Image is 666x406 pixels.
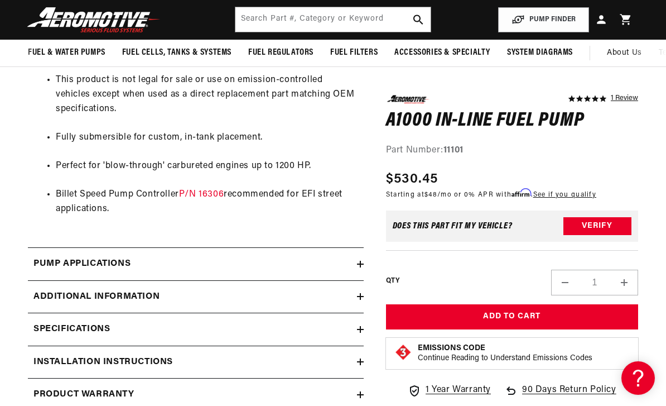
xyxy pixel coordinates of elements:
a: 1 reviews [611,95,638,103]
li: Fully submersible for custom, in-tank placement. [56,131,358,145]
summary: Specifications [28,313,364,346]
strong: 11101 [443,146,464,155]
h2: Specifications [33,322,110,337]
img: Aeromotive [24,7,163,33]
label: QTY [386,276,400,286]
span: Fuel Regulators [248,47,313,59]
li: Billet Speed Pump Controller recommended for EFI street applications. [56,188,358,216]
span: Fuel & Water Pumps [28,47,105,59]
button: Emissions CodeContinue Reading to Understand Emissions Codes [418,343,592,364]
h1: A1000 In-Line Fuel Pump [386,112,638,130]
button: PUMP FINDER [498,7,589,32]
h2: Product warranty [33,388,134,402]
summary: Pump Applications [28,248,364,280]
div: Part Number: [386,144,638,158]
summary: Fuel Filters [322,40,386,66]
span: $530.45 [386,169,438,189]
input: Search by Part Number, Category or Keyword [235,7,430,32]
button: Add to Cart [386,304,638,329]
summary: Fuel Cells, Tanks & Systems [114,40,240,66]
li: This product is not legal for sale or use on emission-controlled vehicles except when used as a d... [56,73,358,116]
li: Perfect for 'blow-through' carbureted engines up to 1200 HP. [56,159,358,174]
button: search button [406,7,431,32]
summary: Fuel & Water Pumps [20,40,114,66]
img: Emissions code [394,343,412,361]
span: About Us [607,49,642,57]
h2: Installation Instructions [33,355,173,370]
p: Continue Reading to Understand Emissions Codes [418,354,592,364]
a: 1 Year Warranty [408,383,491,398]
summary: System Diagrams [499,40,581,66]
div: Does This part fit My vehicle? [393,222,513,231]
span: System Diagrams [507,47,573,59]
h2: Pump Applications [33,257,131,271]
a: See if you qualify - Learn more about Affirm Financing (opens in modal) [533,191,596,198]
button: Verify [563,217,631,235]
a: About Us [599,40,650,66]
span: Fuel Cells, Tanks & Systems [122,47,231,59]
summary: Accessories & Specialty [386,40,499,66]
a: P/N 16306 [179,190,224,199]
summary: Installation Instructions [28,346,364,379]
p: Starting at /mo or 0% APR with . [386,189,596,199]
span: 1 Year Warranty [426,383,491,398]
span: Accessories & Specialty [394,47,490,59]
span: Fuel Filters [330,47,378,59]
strong: Emissions Code [418,344,485,352]
summary: Fuel Regulators [240,40,322,66]
h2: Additional information [33,290,160,304]
span: Affirm [511,188,531,197]
summary: Additional information [28,281,364,313]
span: $48 [424,191,437,198]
